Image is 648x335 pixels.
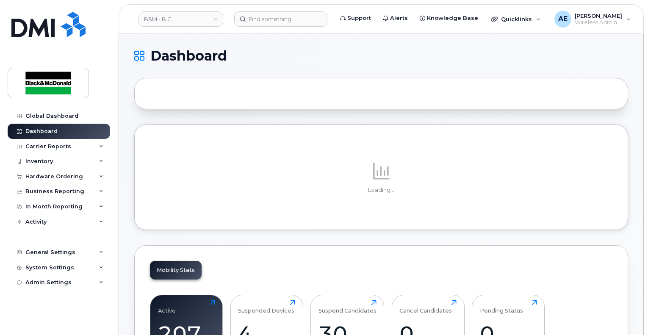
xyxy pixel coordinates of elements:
div: Suspend Candidates [318,300,377,314]
div: Active [158,300,176,314]
div: Suspended Devices [238,300,294,314]
div: Cancel Candidates [399,300,452,314]
div: Pending Status [480,300,523,314]
span: Dashboard [150,50,227,62]
p: Loading... [150,186,612,194]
